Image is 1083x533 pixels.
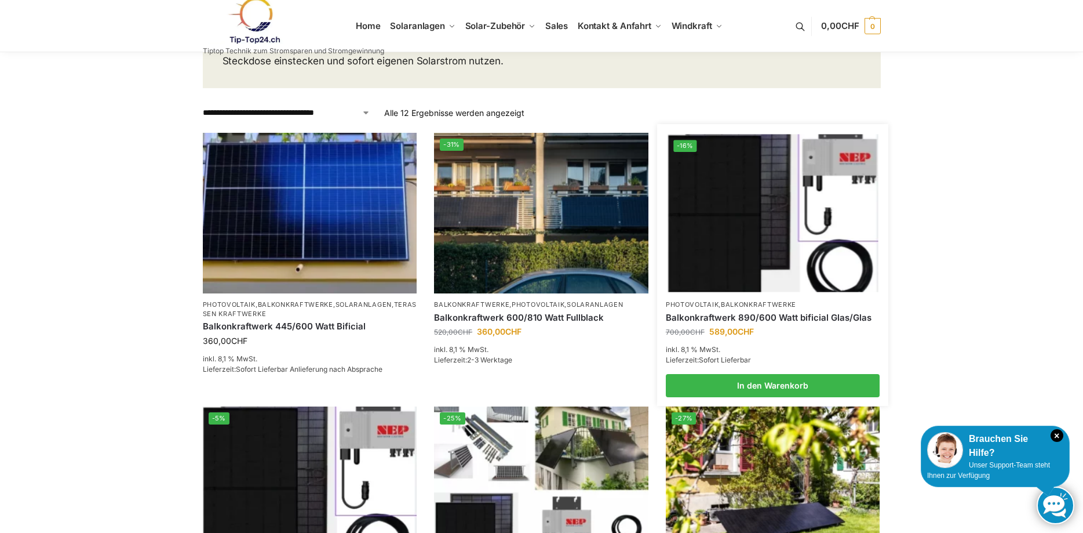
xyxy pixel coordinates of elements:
[467,356,512,364] span: 2-3 Werktage
[841,20,859,31] span: CHF
[434,133,648,293] a: -31%2 Balkonkraftwerke
[203,321,417,332] a: Balkonkraftwerk 445/600 Watt Bificial
[666,356,751,364] span: Lieferzeit:
[505,327,522,336] span: CHF
[865,18,881,34] span: 0
[927,461,1050,480] span: Unser Support-Team steht Ihnen zur Verfügung
[434,300,648,309] p: , ,
[666,312,880,324] a: Balkonkraftwerk 890/600 Watt bificial Glas/Glas
[699,356,751,364] span: Sofort Lieferbar
[666,328,705,336] bdi: 700,00
[203,365,382,374] span: Lieferzeit:
[567,300,623,309] a: Solaranlagen
[709,327,754,336] bdi: 589,00
[721,300,796,309] a: Balkonkraftwerke
[236,365,382,374] span: Sofort Lieferbar Anlieferung nach Absprache
[666,300,880,309] p: ,
[203,133,417,293] img: Solaranlage für den kleinen Balkon
[666,374,880,397] a: In den Warenkorb legen: „Balkonkraftwerk 890/600 Watt bificial Glas/Glas“
[668,135,878,292] img: Bificiales Hochleistungsmodul
[512,300,564,309] a: Photovoltaik
[336,300,392,309] a: Solaranlagen
[545,20,568,31] span: Sales
[258,300,333,309] a: Balkonkraftwerke
[203,300,417,317] a: Terassen Kraftwerke
[666,300,719,309] a: Photovoltaik
[434,345,648,355] p: inkl. 8,1 % MwSt.
[927,432,963,468] img: Customer service
[390,20,445,31] span: Solaranlagen
[668,135,878,292] a: -16%Bificiales Hochleistungsmodul
[203,48,384,55] p: Tiptop Technik zum Stromsparen und Stromgewinnung
[458,328,472,336] span: CHF
[672,20,712,31] span: Windkraft
[434,300,509,309] a: Balkonkraftwerke
[927,432,1063,460] div: Brauchen Sie Hilfe?
[203,107,371,119] select: Shop-Reihenfolge
[231,336,247,346] span: CHF
[203,336,247,346] bdi: 360,00
[690,328,705,336] span: CHF
[1051,429,1063,442] i: Schließen
[203,300,417,318] p: , , ,
[203,300,256,309] a: Photovoltaik
[465,20,526,31] span: Solar-Zubehör
[738,327,754,336] span: CHF
[821,20,859,31] span: 0,00
[434,356,512,364] span: Lieferzeit:
[477,327,522,336] bdi: 360,00
[384,107,524,119] p: Alle 12 Ergebnisse werden angezeigt
[578,20,651,31] span: Kontakt & Anfahrt
[821,9,880,43] a: 0,00CHF 0
[203,354,417,364] p: inkl. 8,1 % MwSt.
[434,312,648,324] a: Balkonkraftwerk 600/810 Watt Fullblack
[666,345,880,355] p: inkl. 8,1 % MwSt.
[434,133,648,293] img: 2 Balkonkraftwerke
[434,328,472,336] bdi: 520,00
